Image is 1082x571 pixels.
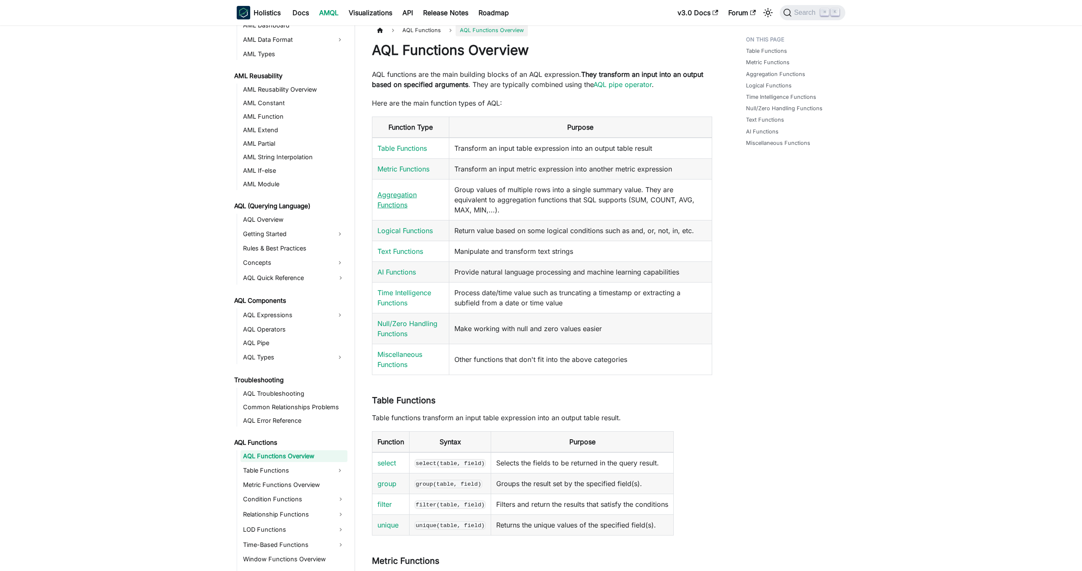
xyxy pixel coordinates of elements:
a: AML Types [240,48,347,60]
a: AQL (Querying Language) [232,200,347,212]
h3: Table Functions [372,395,712,406]
a: Metric Functions [746,58,790,66]
a: LOD Functions [240,523,347,536]
img: Holistics [237,6,250,19]
a: Metric Functions [377,165,429,173]
a: AML Function [240,111,347,122]
td: Group values of multiple rows into a single summary value. They are equivalent to aggregation fun... [449,179,712,220]
button: Switch between dark and light mode (currently light mode) [761,6,775,19]
a: v3.0 Docs [672,6,723,19]
span: Search [792,9,821,16]
a: filter [377,500,392,508]
kbd: ⌘ [820,8,829,16]
td: Return value based on some logical conditions such as and, or, not, in, etc. [449,220,712,241]
button: Expand sidebar category 'Concepts' [332,256,347,269]
a: AQL Types [240,351,332,364]
td: Filters and return the results that satisfy the conditions [491,494,674,515]
a: Table Functions [240,464,332,477]
td: Selects the fields to be returned in the query result. [491,452,674,473]
span: AQL Functions Overview [456,24,528,36]
a: Miscellaneous Functions [746,139,810,147]
a: select [377,459,396,467]
th: Purpose [449,117,712,138]
a: Null/Zero Handling Functions [746,104,822,112]
button: Expand sidebar category 'Getting Started' [332,227,347,241]
a: AML Extend [240,124,347,136]
td: Manipulate and transform text strings [449,241,712,262]
a: Table Functions [377,144,427,152]
a: Condition Functions [240,492,347,506]
a: Time-Based Functions [240,538,347,552]
h1: AQL Functions Overview [372,42,712,59]
a: AML If-else [240,165,347,177]
code: unique(table, field) [415,521,486,530]
a: Concepts [240,256,332,269]
a: AML Partial [240,138,347,150]
span: AQL Functions [398,24,445,36]
a: Getting Started [240,227,332,241]
a: AQL pipe operator [593,80,652,89]
a: AQL Quick Reference [240,271,347,285]
a: AMQL [314,6,344,19]
p: Here are the main function types of AQL: [372,98,712,108]
a: Null/Zero Handling Functions [377,319,437,338]
a: Aggregation Functions [377,190,417,209]
a: Release Notes [418,6,473,19]
button: Expand sidebar category 'AQL Types' [332,351,347,364]
p: AQL functions are the main building blocks of an AQL expression. . They are typically combined us... [372,69,712,90]
td: Process date/time value such as truncating a timestamp or extracting a subfield from a date or ti... [449,283,712,313]
kbd: K [831,8,839,16]
a: AI Functions [746,128,779,136]
a: Rules & Best Practices [240,242,347,254]
nav: Breadcrumbs [372,24,712,36]
td: Returns the unique values of the specified field(s). [491,515,674,536]
td: Provide natural language processing and machine learning capabilities [449,262,712,283]
b: Holistics [254,8,281,18]
a: AQL Functions [232,437,347,449]
a: Logical Functions [377,226,433,235]
a: Time Intelligence Functions [377,288,431,307]
td: Make working with null and zero values easier [449,313,712,344]
a: AQL Functions Overview [240,450,347,462]
a: AML String Interpolation [240,151,347,163]
a: Window Functions Overview [240,553,347,565]
a: AML Data Format [240,33,332,46]
td: Transform an input table expression into an output table result [449,138,712,159]
a: Text Functions [746,116,784,124]
td: Other functions that don't fit into the above categories [449,344,712,375]
a: AML Reusability Overview [240,84,347,95]
a: Miscellaneous Functions [377,350,422,369]
th: Function Type [372,117,449,138]
a: Docs [287,6,314,19]
a: Logical Functions [746,82,792,90]
th: Syntax [410,432,491,453]
a: Home page [372,24,388,36]
nav: Docs sidebar [228,25,355,571]
a: AQL Pipe [240,337,347,349]
a: Metric Functions Overview [240,479,347,491]
a: Roadmap [473,6,514,19]
a: Text Functions [377,247,423,256]
a: Visualizations [344,6,397,19]
a: AI Functions [377,268,416,276]
code: group(table, field) [415,480,482,488]
a: Time Intelligence Functions [746,93,816,101]
p: Table functions transform an input table expression into an output table result. [372,413,712,423]
a: Common Relationships Problems [240,401,347,413]
code: filter(table, field) [415,500,486,509]
td: Groups the result set by the specified field(s). [491,473,674,494]
a: Table Functions [746,47,787,55]
a: AQL Overview [240,214,347,226]
a: AQL Expressions [240,308,332,322]
a: AML Reusability [232,70,347,82]
a: API [397,6,418,19]
h3: Metric Functions [372,556,712,566]
a: group [377,479,396,488]
a: HolisticsHolistics [237,6,281,19]
a: AQL Error Reference [240,415,347,427]
a: Troubleshooting [232,374,347,386]
th: Purpose [491,432,674,453]
th: Function [372,432,410,453]
a: AML Module [240,178,347,190]
a: Relationship Functions [240,508,347,521]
